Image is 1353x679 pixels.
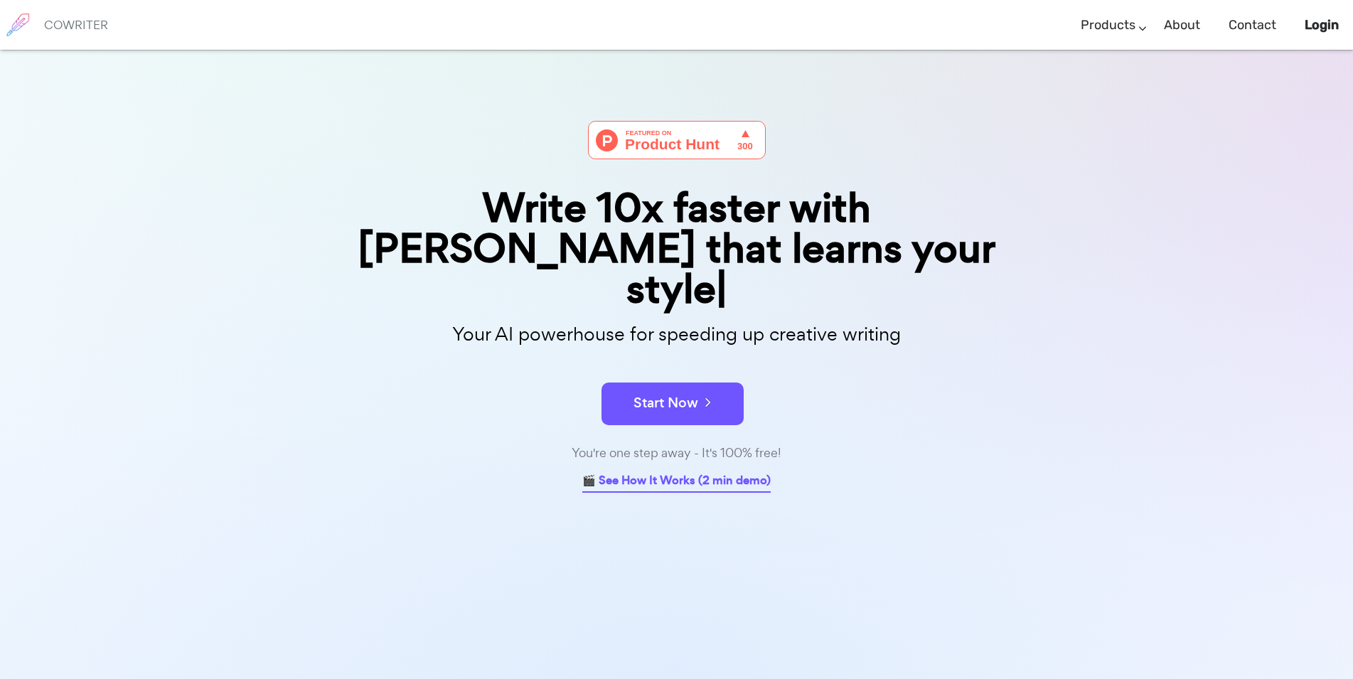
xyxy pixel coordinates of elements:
img: Cowriter - Your AI buddy for speeding up creative writing | Product Hunt [588,121,766,159]
div: You're one step away - It's 100% free! [321,443,1032,464]
a: 🎬 See How It Works (2 min demo) [582,471,771,493]
a: Login [1305,4,1339,46]
a: Contact [1229,4,1276,46]
h6: COWRITER [44,18,108,31]
a: Products [1081,4,1135,46]
b: Login [1305,17,1339,33]
p: Your AI powerhouse for speeding up creative writing [321,319,1032,350]
div: Write 10x faster with [PERSON_NAME] that learns your style [321,188,1032,310]
button: Start Now [601,383,744,425]
a: About [1164,4,1200,46]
